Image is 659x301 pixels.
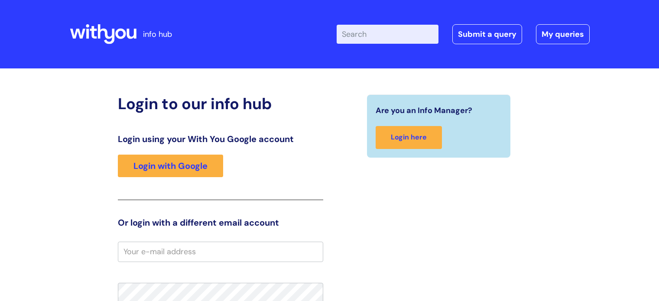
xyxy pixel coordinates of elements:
[118,94,323,113] h2: Login to our info hub
[337,25,438,44] input: Search
[118,134,323,144] h3: Login using your With You Google account
[376,104,472,117] span: Are you an Info Manager?
[118,217,323,228] h3: Or login with a different email account
[118,155,223,177] a: Login with Google
[376,126,442,149] a: Login here
[452,24,522,44] a: Submit a query
[118,242,323,262] input: Your e-mail address
[143,27,172,41] p: info hub
[536,24,590,44] a: My queries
